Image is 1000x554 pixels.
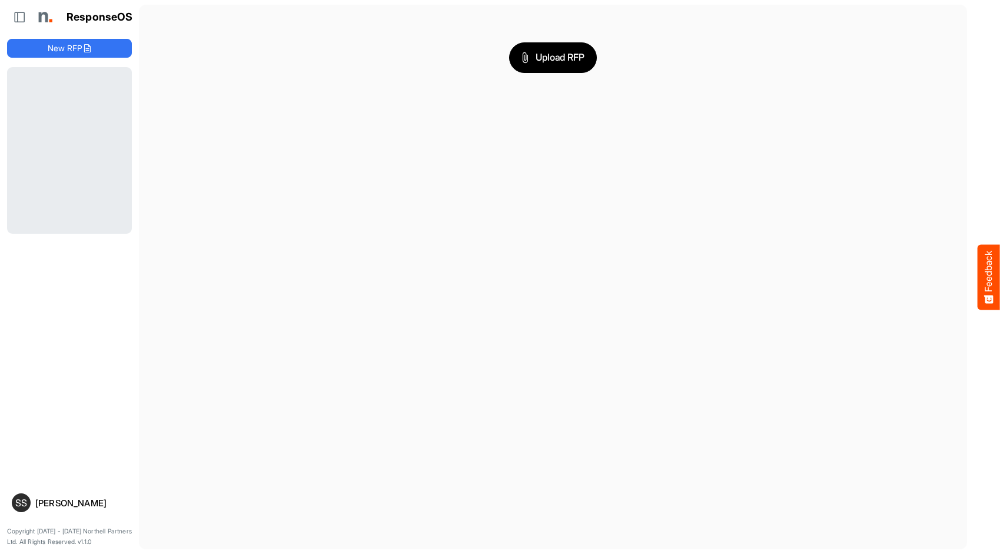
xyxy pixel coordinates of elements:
button: Upload RFP [509,42,597,73]
span: SS [15,498,27,507]
span: Upload RFP [521,50,585,65]
p: Copyright [DATE] - [DATE] Northell Partners Ltd. All Rights Reserved. v1.1.0 [7,526,132,547]
h1: ResponseOS [67,11,133,24]
button: Feedback [978,244,1000,310]
img: Northell [32,5,56,29]
button: New RFP [7,39,132,58]
div: Loading... [7,67,132,233]
div: [PERSON_NAME] [35,499,127,507]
